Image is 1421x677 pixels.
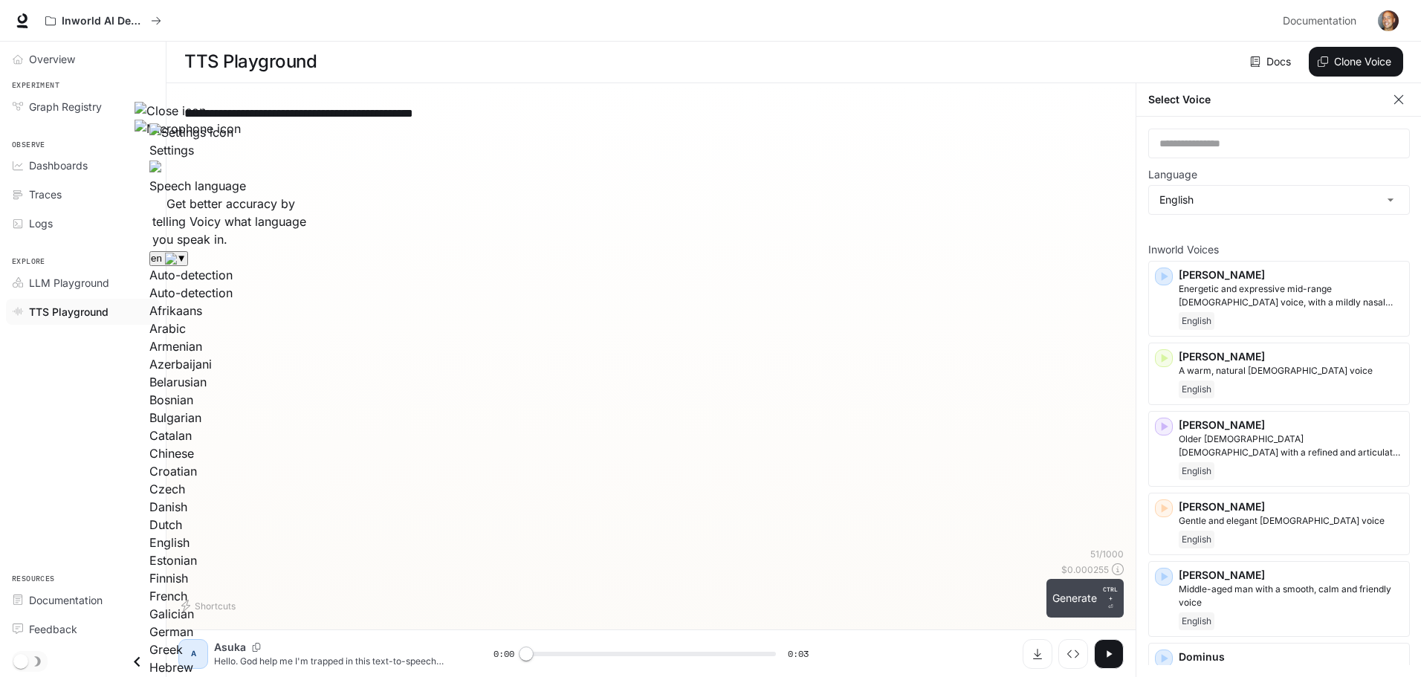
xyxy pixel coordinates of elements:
[149,391,328,409] div: Bosnian
[29,158,88,173] span: Dashboards
[6,94,160,120] a: Graph Registry
[1179,418,1403,433] p: [PERSON_NAME]
[29,304,109,320] span: TTS Playground
[1179,650,1403,664] p: Dominus
[149,320,328,337] div: Arabic
[6,181,160,207] a: Traces
[149,516,328,534] div: Dutch
[6,46,160,72] a: Overview
[6,210,160,236] a: Logs
[1179,583,1403,609] p: Middle-aged man with a smooth, calm and friendly voice
[29,592,103,608] span: Documentation
[149,569,328,587] div: Finnish
[1179,612,1214,630] span: English
[1148,244,1410,255] p: Inworld Voices
[29,187,62,202] span: Traces
[29,216,53,231] span: Logs
[13,652,28,669] span: Dark mode toggle
[149,355,328,373] div: Azerbaijani
[1179,433,1403,459] p: Older British male with a refined and articulate voice
[1277,6,1367,36] a: Documentation
[493,647,514,661] span: 0:00
[6,299,160,325] a: TTS Playground
[29,51,75,67] span: Overview
[149,587,328,605] div: French
[1179,364,1403,378] p: A warm, natural female voice
[1179,349,1403,364] p: [PERSON_NAME]
[1179,499,1403,514] p: [PERSON_NAME]
[29,99,102,114] span: Graph Registry
[149,427,328,444] div: Catalan
[1090,548,1124,560] p: 51 / 1000
[1061,563,1109,576] p: $ 0.000255
[149,302,328,320] div: Afrikaans
[149,266,328,284] div: Auto-detection
[135,102,206,120] img: Close icon
[1149,186,1409,214] div: English
[1148,169,1197,180] p: Language
[135,120,241,137] img: Microphone icon
[1179,282,1403,309] p: Energetic and expressive mid-range male voice, with a mildly nasal quality
[184,47,317,77] h1: TTS Playground
[6,616,160,642] a: Feedback
[6,152,160,178] a: Dashboards
[1103,585,1118,603] p: CTRL +
[1179,268,1403,282] p: [PERSON_NAME]
[1179,380,1214,398] span: English
[165,253,187,265] img: ▼
[29,275,109,291] span: LLM Playground
[1283,12,1356,30] span: Documentation
[149,161,161,172] img: closeIcon.png
[149,641,328,658] div: Greek
[1046,579,1124,618] button: GenerateCTRL +⏎
[1247,47,1297,77] a: Docs
[214,655,458,667] p: Hello. God help me I'm trapped in this text-to-speech model!
[149,444,328,462] div: Chinese
[149,284,328,302] div: Auto-detection
[149,534,328,551] div: English
[149,623,328,641] div: German
[149,141,328,159] p: Settings
[151,253,162,264] span: en
[149,462,328,480] div: Croatian
[1023,639,1052,669] button: Download audio
[149,658,328,676] div: Hebrew
[149,551,328,569] div: Estonian
[152,195,163,205] img: question-mark.png
[149,480,328,498] div: Czech
[39,6,168,36] button: All workspaces
[62,15,145,27] p: Inworld AI Demos
[6,587,160,613] a: Documentation
[6,270,160,296] a: LLM Playground
[1179,514,1403,528] p: Gentle and elegant female voice
[1309,47,1403,77] button: Clone Voice
[149,373,328,391] div: Belarusian
[149,498,328,516] div: Danish
[1179,312,1214,330] span: English
[1378,10,1399,31] img: User avatar
[149,123,233,141] img: Settings icon
[149,409,328,427] div: Bulgarian
[149,177,328,248] p: Speech language
[1179,531,1214,548] span: English
[1103,585,1118,612] p: ⏎
[1373,6,1403,36] button: User avatar
[152,196,306,247] span: Get better accuracy by telling Voicy what language you speak in.
[149,337,328,355] div: Armenian
[149,605,328,623] div: Galician
[1179,568,1403,583] p: [PERSON_NAME]
[1058,639,1088,669] button: Inspect
[788,647,809,661] span: 0:03
[120,647,154,677] button: Close drawer
[1179,462,1214,480] span: English
[29,621,77,637] span: Feedback
[149,251,188,266] button: en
